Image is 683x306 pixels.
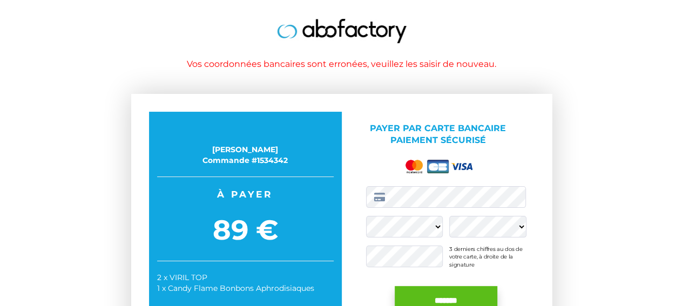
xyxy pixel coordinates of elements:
[34,59,650,69] h1: Vos coordonnées bancaires sont erronées, veuillez les saisir de nouveau.
[157,272,334,294] div: 2 x VIRIL TOP 1 x Candy Flame Bonbons Aphrodisiaques
[157,188,334,201] span: À payer
[157,210,334,250] span: 89 €
[390,135,486,145] span: Paiement sécurisé
[427,160,449,173] img: cb.png
[157,155,334,166] div: Commande #1534342
[451,163,472,170] img: visa.png
[403,158,425,175] img: mastercard.png
[277,19,407,43] img: logo.jpg
[449,246,526,267] div: 3 derniers chiffres au dos de votre carte, à droite de la signature
[157,144,334,155] div: [PERSON_NAME]
[350,123,526,147] p: Payer par Carte bancaire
